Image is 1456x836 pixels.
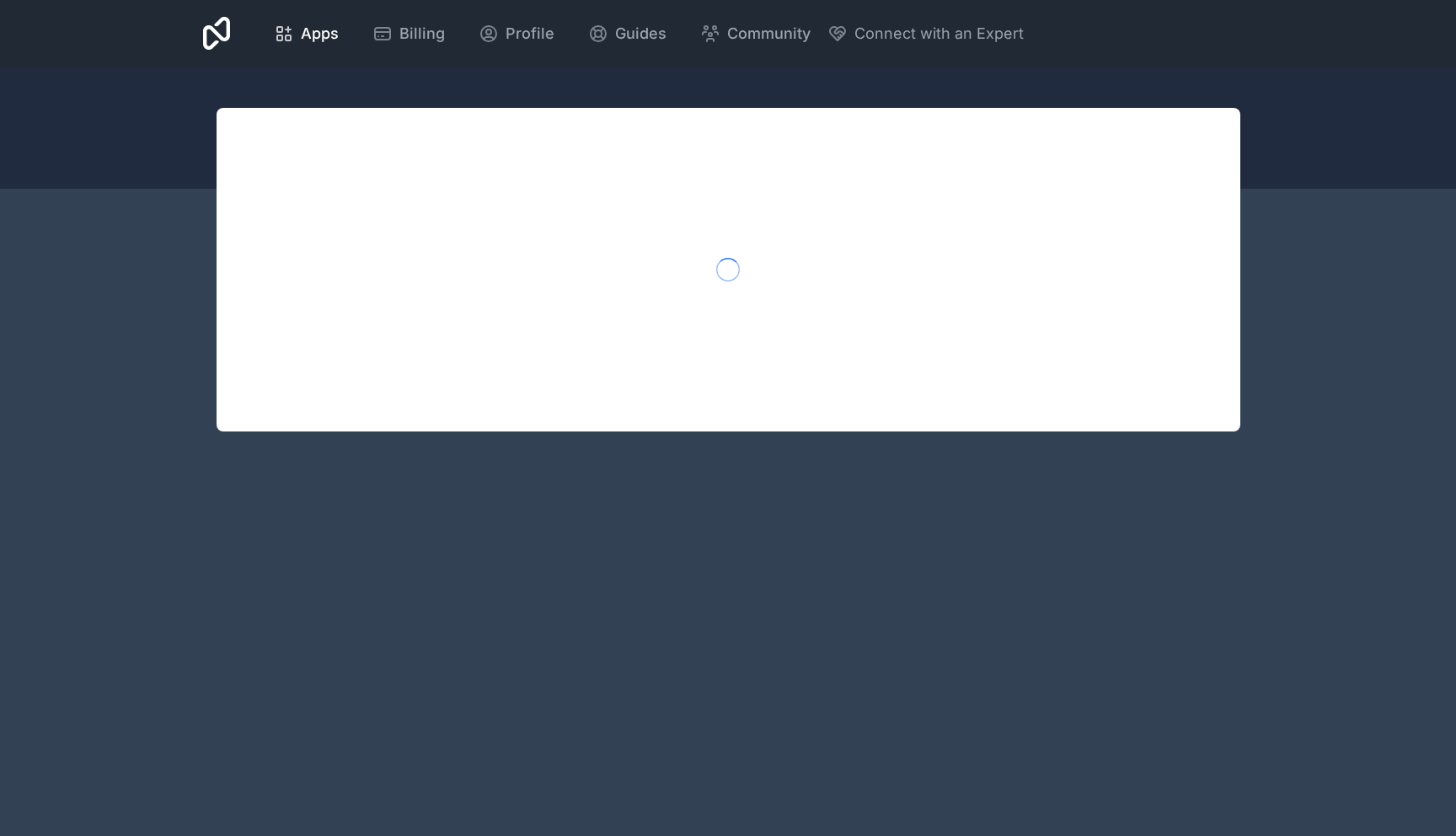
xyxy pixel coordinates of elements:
span: Community [727,22,811,46]
a: Community [687,15,824,52]
a: Guides [575,15,680,52]
span: Profile [506,22,554,46]
span: Guides [615,22,666,46]
span: Connect with an Expert [854,22,1024,46]
a: Apps [260,15,352,52]
a: Profile [465,15,568,52]
button: Connect with an Expert [827,22,1024,46]
span: Billing [399,22,445,46]
a: Billing [359,15,458,52]
span: Apps [301,22,339,46]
